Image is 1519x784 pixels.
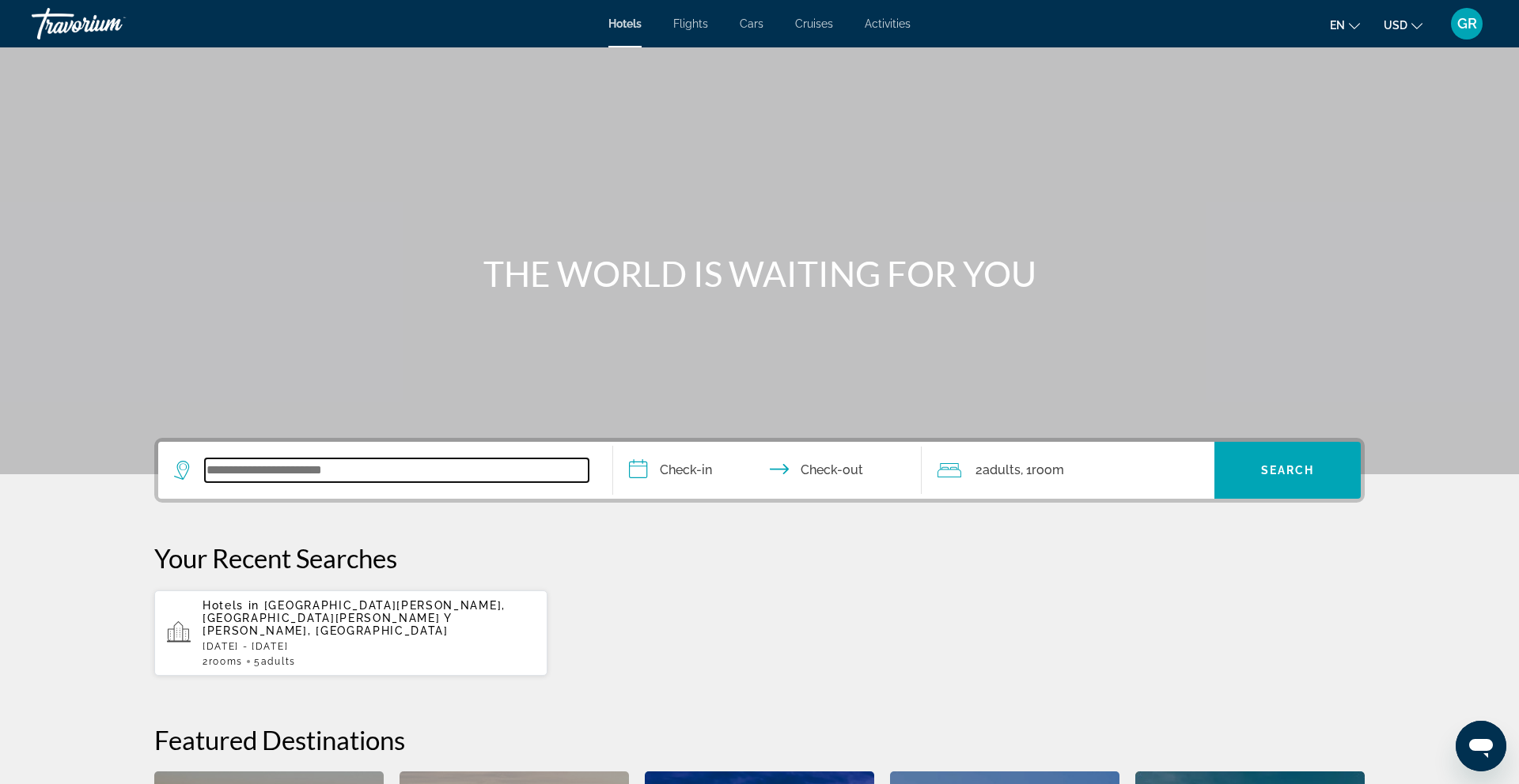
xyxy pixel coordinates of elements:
[32,3,190,44] a: Travorium
[1261,464,1315,477] span: Search
[975,459,1021,481] span: 2
[261,656,296,667] span: Adults
[1330,13,1360,36] button: Change language
[254,656,296,667] span: 5
[865,17,911,30] a: Activities
[983,462,1021,477] span: Adults
[209,656,243,667] span: rooms
[203,641,535,652] p: [DATE] - [DATE]
[158,442,1361,499] div: Search widget
[1384,19,1407,32] span: USD
[154,590,547,677] button: Hotels in [GEOGRAPHIC_DATA][PERSON_NAME], [GEOGRAPHIC_DATA][PERSON_NAME] Y [PERSON_NAME], [GEOGRA...
[608,17,642,30] a: Hotels
[1384,13,1422,36] button: Change currency
[203,599,506,637] span: [GEOGRAPHIC_DATA][PERSON_NAME], [GEOGRAPHIC_DATA][PERSON_NAME] Y [PERSON_NAME], [GEOGRAPHIC_DATA]
[1214,442,1361,499] button: Search
[203,599,259,612] span: Hotels in
[1330,19,1345,32] span: en
[613,442,922,499] button: Check in and out dates
[1457,16,1477,32] span: GR
[463,253,1056,294] h1: THE WORLD IS WAITING FOR YOU
[673,17,708,30] a: Flights
[795,17,833,30] a: Cruises
[1456,721,1506,771] iframe: Button to launch messaging window
[1032,462,1064,477] span: Room
[922,442,1214,499] button: Travelers: 2 adults, 0 children
[154,542,1365,574] p: Your Recent Searches
[1446,7,1487,40] button: User Menu
[1021,459,1064,481] span: , 1
[203,656,243,667] span: 2
[740,17,763,30] a: Cars
[154,724,1365,756] h2: Featured Destinations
